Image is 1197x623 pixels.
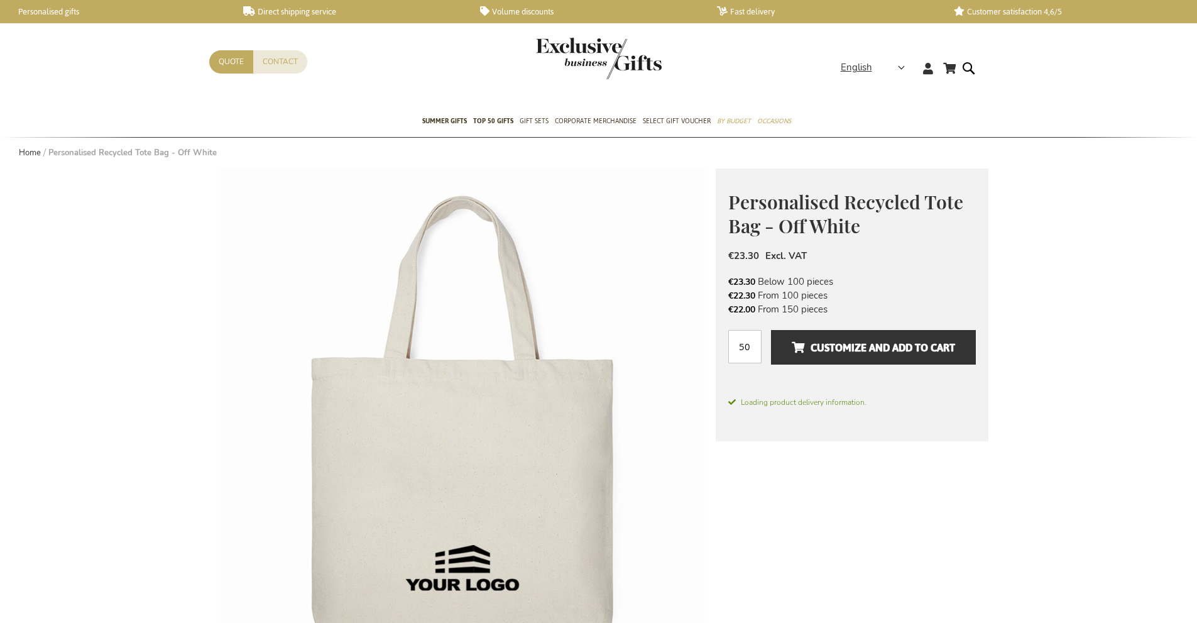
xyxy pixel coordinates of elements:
a: Direct shipping service [243,6,460,17]
a: Customer satisfaction 4,6/5 [954,6,1171,17]
span: Occasions [757,114,791,128]
span: €23.30 [728,276,755,288]
span: Gift Sets [520,114,549,128]
span: Excl. VAT [765,250,807,262]
span: €22.00 [728,304,755,316]
button: Customize and add to cart [771,330,975,365]
a: Quote [209,50,253,74]
a: Contact [253,50,307,74]
strong: Personalised Recycled Tote Bag - Off White [48,147,217,158]
span: €23.30 [728,250,759,262]
div: English [841,60,913,75]
a: Volume discounts [480,6,697,17]
span: Summer Gifts [422,114,467,128]
a: Personalised gifts [6,6,223,17]
a: store logo [536,38,599,79]
span: Select Gift Voucher [643,114,711,128]
input: Qty [728,330,762,363]
a: Home [19,147,41,158]
li: Below 100 pieces [728,275,976,289]
span: English [841,60,872,75]
span: €22.30 [728,290,755,302]
li: From 150 pieces [728,302,976,316]
img: Exclusive Business gifts logo [536,38,662,79]
span: Loading product delivery information. [728,397,976,408]
span: By Budget [717,114,751,128]
span: Personalised Recycled Tote Bag - Off White [728,189,963,239]
span: Corporate Merchandise [555,114,637,128]
a: Fast delivery [717,6,934,17]
li: From 100 pieces [728,289,976,302]
span: TOP 50 Gifts [473,114,513,128]
span: Customize and add to cart [792,338,955,358]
